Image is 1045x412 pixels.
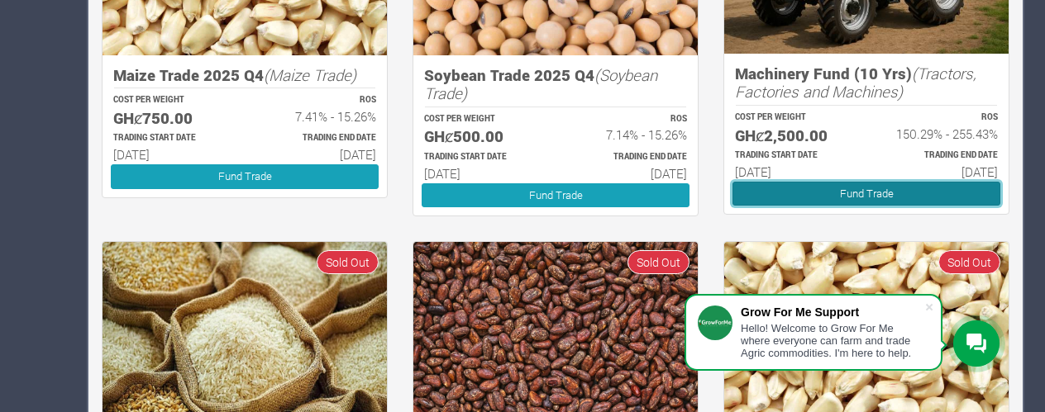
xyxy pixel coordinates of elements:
a: Fund Trade [732,182,1000,206]
span: Sold Out [627,250,690,274]
span: Sold Out [938,250,1000,274]
p: COST PER WEIGHT [113,94,230,107]
p: Estimated Trading End Date [570,151,687,163]
div: Hello! Welcome to Grow For Me where everyone can farm and trade Agric commodities. I'm here to help. [741,322,924,359]
h6: [DATE] [424,166,541,181]
a: Fund Trade [422,183,690,207]
h6: 7.41% - 15.26% [260,109,376,124]
p: Estimated Trading Start Date [424,151,541,163]
h6: [DATE] [570,166,687,181]
h6: [DATE] [881,164,998,179]
h5: GHȼ500.00 [424,127,541,146]
h6: [DATE] [113,147,230,162]
h5: Soybean Trade 2025 Q4 [424,66,687,103]
p: Estimated Trading Start Date [113,132,230,144]
div: Grow For Me Support [741,305,924,319]
h6: [DATE] [735,164,852,179]
h6: 150.29% - 255.43% [881,126,998,141]
h5: GHȼ750.00 [113,109,230,128]
p: ROS [570,113,687,125]
h5: GHȼ2,500.00 [735,126,852,145]
h6: 7.14% - 15.26% [570,127,687,142]
p: Estimated Trading End Date [260,132,376,144]
p: ROS [260,94,376,107]
h6: [DATE] [260,147,376,162]
i: (Tractors, Factories and Machines) [735,63,976,102]
p: Estimated Trading End Date [881,149,998,162]
h5: Maize Trade 2025 Q4 [113,66,376,85]
i: (Maize Trade) [264,64,356,85]
span: Sold Out [317,250,379,274]
a: Fund Trade [111,164,379,188]
h5: Machinery Fund (10 Yrs) [735,64,998,102]
p: Estimated Trading Start Date [735,149,852,162]
i: (Soybean Trade) [424,64,657,104]
p: ROS [881,111,998,124]
p: COST PER WEIGHT [424,113,541,125]
p: COST PER WEIGHT [735,111,852,124]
